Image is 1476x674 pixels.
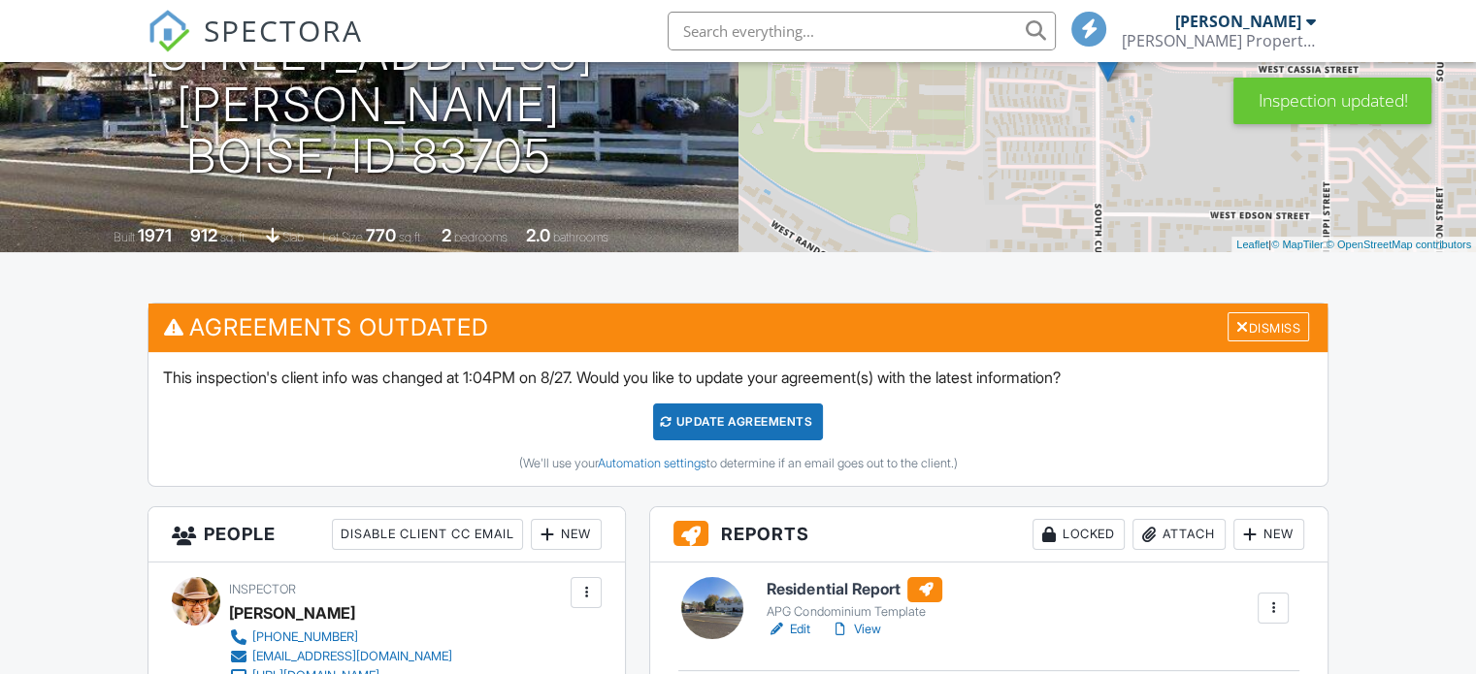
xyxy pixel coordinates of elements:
div: APG Condominium Template [767,604,942,620]
a: © OpenStreetMap contributors [1327,239,1471,250]
div: Disable Client CC Email [332,519,523,550]
div: | [1231,237,1476,253]
span: SPECTORA [204,10,363,50]
div: 912 [190,225,217,245]
span: bathrooms [553,230,608,244]
div: [PERSON_NAME] [1175,12,1301,31]
a: SPECTORA [148,26,363,67]
div: This inspection's client info was changed at 1:04PM on 8/27. Would you like to update your agreem... [148,352,1328,486]
a: [EMAIL_ADDRESS][DOMAIN_NAME] [229,647,452,666]
span: Lot Size [322,230,363,244]
span: bedrooms [454,230,508,244]
a: Edit [767,620,810,639]
div: [PHONE_NUMBER] [252,629,358,645]
span: sq. ft. [220,230,247,244]
div: [EMAIL_ADDRESS][DOMAIN_NAME] [252,649,452,664]
div: New [531,519,602,550]
h6: Residential Report [767,577,942,602]
h1: [STREET_ADDRESS][PERSON_NAME] Boise, ID 83705 [31,28,707,181]
div: Anderson Property Group, Inc. [1122,31,1316,50]
div: 1971 [138,225,172,245]
a: Automation settings [597,456,705,470]
h3: People [148,507,625,562]
h3: Agreements Outdated [148,304,1328,351]
a: © MapTiler [1271,239,1324,250]
div: Update Agreements [653,403,823,440]
input: Search everything... [668,12,1056,50]
div: 2 [442,225,451,245]
span: slab [282,230,304,244]
div: (We'll use your to determine if an email goes out to the client.) [163,456,1313,471]
a: Leaflet [1236,239,1268,250]
div: Locked [1033,519,1125,550]
div: 770 [366,225,396,245]
span: sq.ft. [399,230,423,244]
div: Inspection updated! [1233,78,1431,124]
a: [PHONE_NUMBER] [229,627,452,647]
img: The Best Home Inspection Software - Spectora [148,10,190,52]
div: 2.0 [526,225,550,245]
div: Dismiss [1228,312,1309,342]
div: Attach [1132,519,1226,550]
a: Residential Report APG Condominium Template [767,577,942,620]
div: New [1233,519,1304,550]
div: [PERSON_NAME] [229,598,355,627]
a: View [830,620,880,639]
span: Built [114,230,135,244]
h3: Reports [650,507,1328,562]
span: Inspector [229,582,296,596]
